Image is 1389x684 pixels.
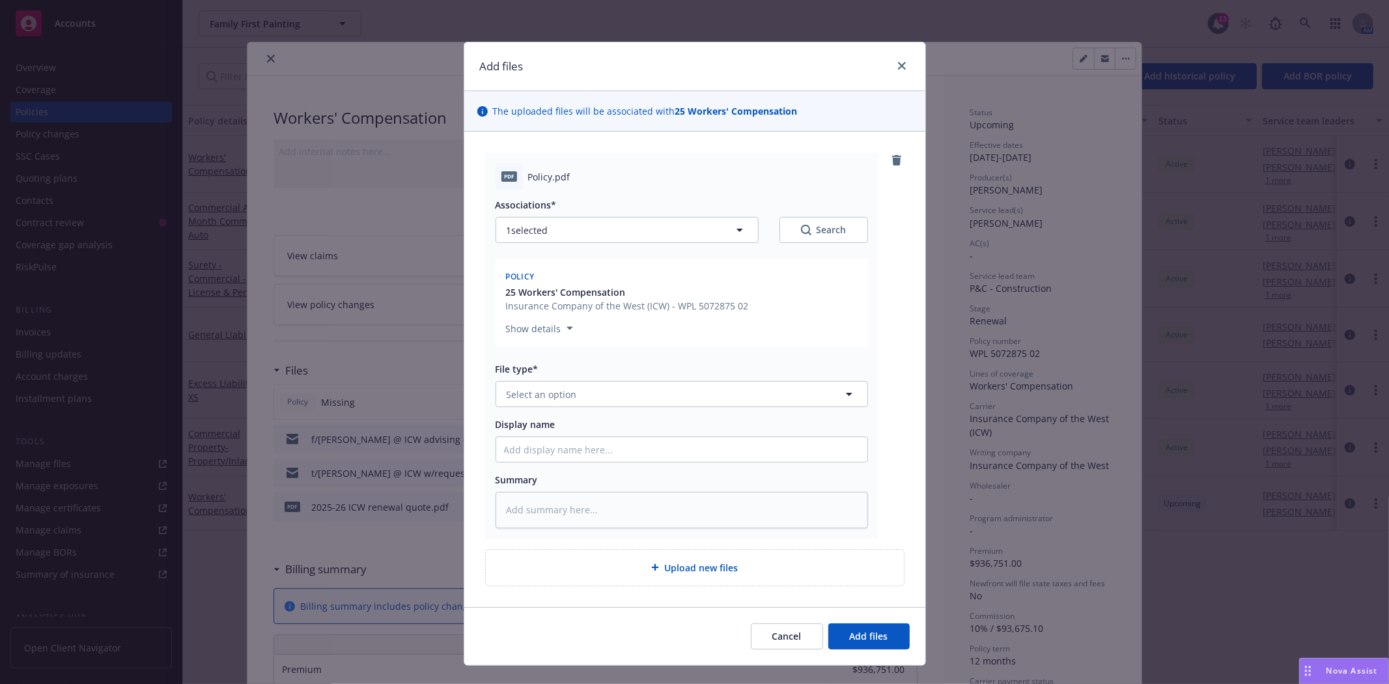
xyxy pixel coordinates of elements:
span: Select an option [507,388,577,401]
div: Drag to move [1300,659,1316,683]
span: Nova Assist [1326,665,1378,676]
input: Add display name here... [496,437,867,462]
span: Summary [496,474,538,486]
button: Nova Assist [1299,658,1389,684]
span: Display name [496,418,555,431]
button: Select an option [496,381,868,407]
